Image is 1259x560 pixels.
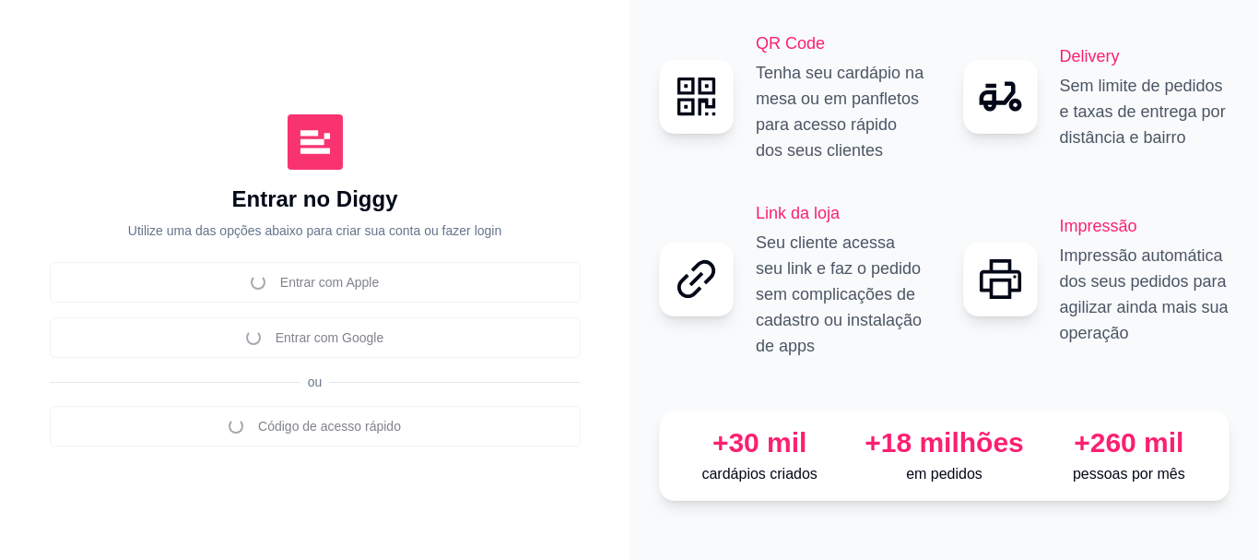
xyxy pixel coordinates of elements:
[675,426,844,459] div: +30 mil
[1060,73,1230,150] p: Sem limite de pedidos e taxas de entrega por distância e bairro
[756,60,926,163] p: Tenha seu cardápio na mesa ou em panfletos para acesso rápido dos seus clientes
[675,463,844,485] p: cardápios criados
[288,114,343,170] img: Diggy
[756,200,926,226] h2: Link da loja
[1060,43,1230,69] h2: Delivery
[1044,426,1214,459] div: +260 mil
[231,185,397,214] h1: Entrar no Diggy
[756,230,926,359] p: Seu cliente acessa seu link e faz o pedido sem complicações de cadastro ou instalação de apps
[1060,213,1230,239] h2: Impressão
[300,375,330,389] span: ou
[1044,463,1214,485] p: pessoas por mês
[859,426,1029,459] div: +18 milhões
[1060,243,1230,346] p: Impressão automática dos seus pedidos para agilizar ainda mais sua operação
[756,30,926,56] h2: QR Code
[128,221,501,240] p: Utilize uma das opções abaixo para criar sua conta ou fazer login
[859,463,1029,485] p: em pedidos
